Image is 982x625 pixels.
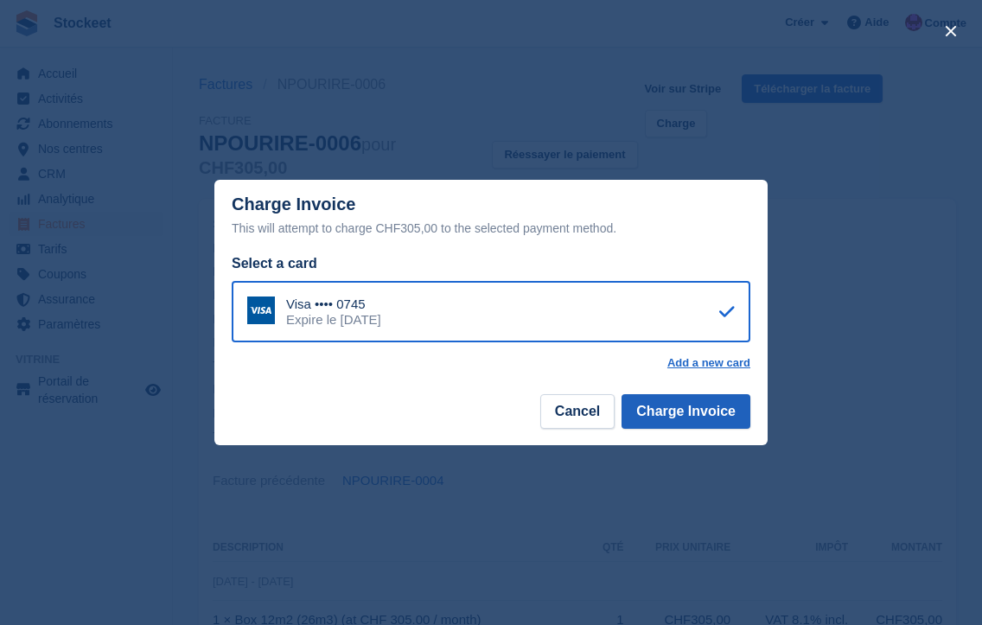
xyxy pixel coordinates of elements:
[232,218,750,239] div: This will attempt to charge CHF305,00 to the selected payment method.
[937,17,965,45] button: close
[286,312,381,328] div: Expire le [DATE]
[247,297,275,324] img: Visa Logo
[540,394,615,429] button: Cancel
[232,253,750,274] div: Select a card
[286,297,381,312] div: Visa •••• 0745
[232,195,750,239] div: Charge Invoice
[667,356,750,370] a: Add a new card
[622,394,750,429] button: Charge Invoice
